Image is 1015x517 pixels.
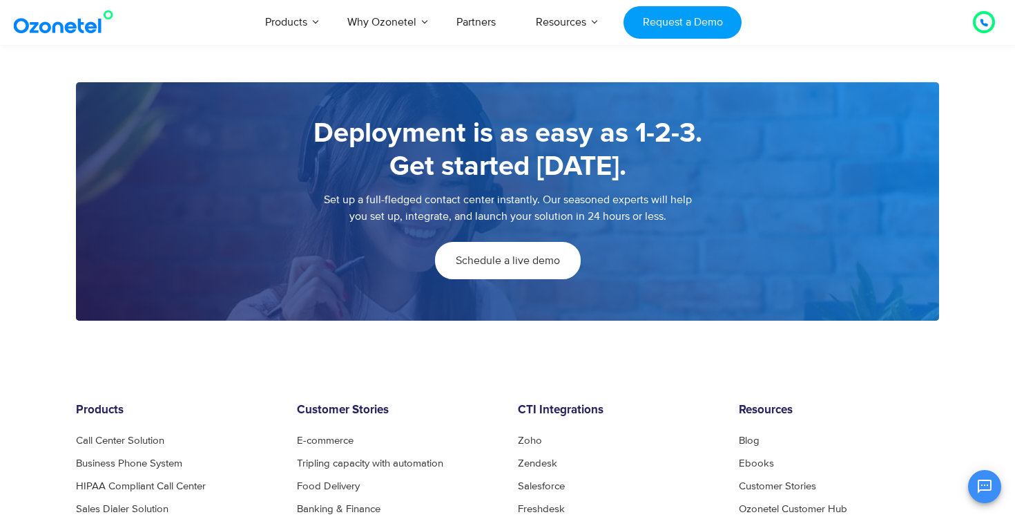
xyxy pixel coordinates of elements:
[76,435,164,446] a: Call Center Solution
[739,404,939,417] h6: Resources
[297,404,497,417] h6: Customer Stories
[297,504,380,514] a: Banking & Finance
[518,404,718,417] h6: CTI Integrations
[297,458,443,469] a: Tripling capacity with automation
[739,504,847,514] a: Ozonetel Customer Hub
[518,458,557,469] a: Zendesk
[76,481,206,491] a: HIPAA Compliant Call Center
[518,481,565,491] a: Salesforce
[76,404,276,417] h6: Products
[518,504,565,514] a: Freshdesk
[104,191,911,225] p: Set up a full-fledged contact center instantly. Our seasoned experts will help you set up, integr...
[623,6,742,39] a: Request a Demo
[104,117,911,183] h5: Deployment is as easy as 1-2-3. Get started [DATE].
[518,435,542,446] a: Zoho
[76,504,168,514] a: Sales Dialer Solution
[739,435,760,446] a: Blog
[297,435,354,446] a: E-commerce
[456,255,560,266] span: Schedule a live demo
[739,458,774,469] a: Ebooks
[76,458,182,469] a: Business Phone System
[297,481,360,491] a: Food Delivery
[968,470,1001,503] button: Open chat
[435,242,581,279] a: Schedule a live demo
